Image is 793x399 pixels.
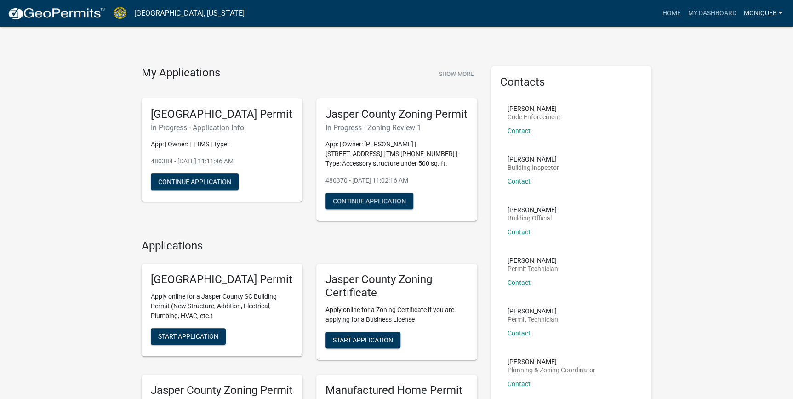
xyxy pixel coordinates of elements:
[142,66,220,80] h4: My Applications
[151,139,293,149] p: App: | Owner: | | TMS | Type:
[508,279,531,286] a: Contact
[508,215,557,221] p: Building Official
[325,176,468,185] p: 480370 - [DATE] 11:02:16 AM
[325,384,468,397] h5: Manufactured Home Permit
[508,308,558,314] p: [PERSON_NAME]
[508,127,531,134] a: Contact
[151,123,293,132] h6: In Progress - Application Info
[508,367,595,373] p: Planning & Zoning Coordinator
[508,114,560,120] p: Code Enforcement
[500,75,643,89] h5: Contacts
[740,5,786,22] a: MoniqueB
[325,193,413,209] button: Continue Application
[508,105,560,112] p: [PERSON_NAME]
[151,384,293,397] h5: Jasper County Zoning Permit
[435,66,477,81] button: Show More
[508,359,595,365] p: [PERSON_NAME]
[508,316,558,323] p: Permit Technician
[508,257,558,264] p: [PERSON_NAME]
[508,330,531,337] a: Contact
[151,292,293,321] p: Apply online for a Jasper County SC Building Permit (New Structure, Addition, Electrical, Plumbin...
[508,228,531,236] a: Contact
[333,336,393,343] span: Start Application
[325,305,468,324] p: Apply online for a Zoning Certificate if you are applying for a Business License
[684,5,740,22] a: My Dashboard
[325,123,468,132] h6: In Progress - Zoning Review 1
[658,5,684,22] a: Home
[325,139,468,168] p: App: | Owner: [PERSON_NAME] | [STREET_ADDRESS] | TMS [PHONE_NUMBER] | Type: Accessory structure u...
[325,332,400,348] button: Start Application
[142,239,477,253] h4: Applications
[508,380,531,387] a: Contact
[134,6,245,21] a: [GEOGRAPHIC_DATA], [US_STATE]
[151,108,293,121] h5: [GEOGRAPHIC_DATA] Permit
[508,156,559,162] p: [PERSON_NAME]
[325,108,468,121] h5: Jasper County Zoning Permit
[151,328,226,345] button: Start Application
[151,273,293,286] h5: [GEOGRAPHIC_DATA] Permit
[151,156,293,166] p: 480384 - [DATE] 11:11:46 AM
[508,266,558,272] p: Permit Technician
[158,333,218,340] span: Start Application
[113,7,127,19] img: Jasper County, South Carolina
[508,178,531,185] a: Contact
[508,207,557,213] p: [PERSON_NAME]
[151,173,239,190] button: Continue Application
[325,273,468,300] h5: Jasper County Zoning Certificate
[508,164,559,171] p: Building Inspector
